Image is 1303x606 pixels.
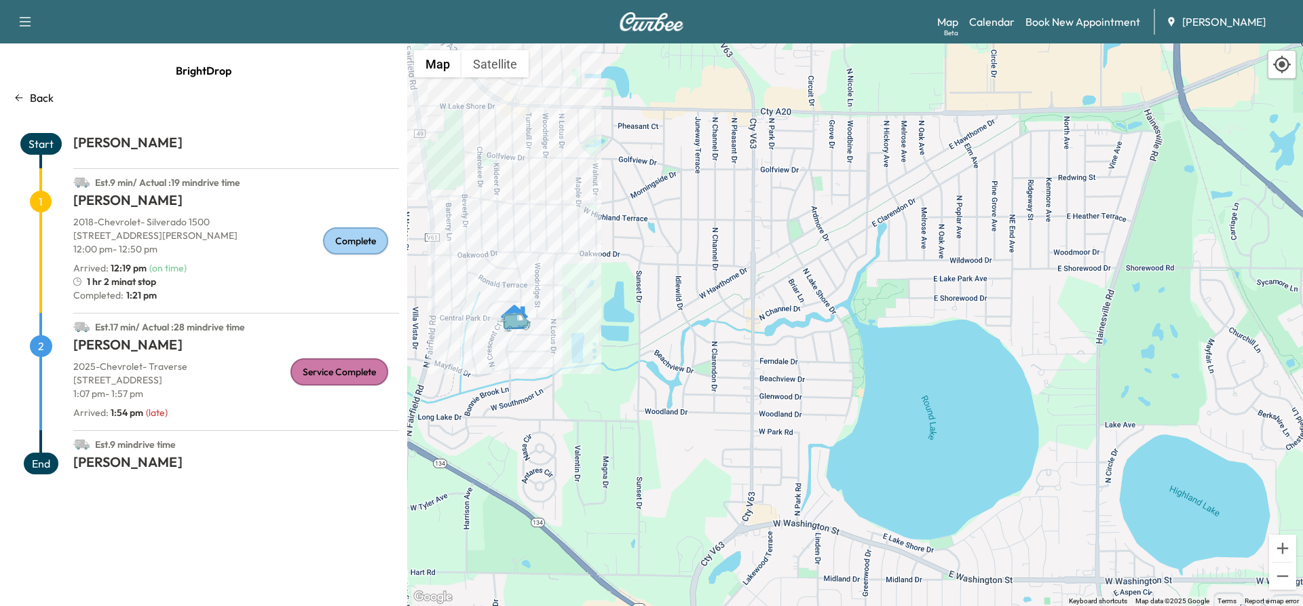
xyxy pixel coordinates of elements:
[73,242,399,256] p: 12:00 pm - 12:50 pm
[414,50,461,77] button: Show street map
[73,453,399,477] h1: [PERSON_NAME]
[73,215,399,229] p: 2018 - Chevrolet - Silverado 1500
[1269,535,1296,562] button: Zoom in
[73,288,399,302] p: Completed:
[619,12,684,31] img: Curbee Logo
[944,28,958,38] div: Beta
[969,14,1015,30] a: Calendar
[95,438,176,451] span: Est. 9 min drive time
[1182,14,1266,30] span: [PERSON_NAME]
[73,229,399,242] p: [STREET_ADDRESS][PERSON_NAME]
[30,335,52,357] span: 2
[496,298,544,322] gmp-advanced-marker: Van
[411,588,455,606] a: Open this area in Google Maps (opens a new window)
[73,406,143,419] p: Arrived :
[73,373,399,387] p: [STREET_ADDRESS]
[20,133,62,155] span: Start
[1269,563,1296,590] button: Zoom out
[149,262,187,274] span: ( on time )
[111,406,143,419] span: 1:54 pm
[30,191,52,212] span: 1
[30,90,54,106] p: Back
[176,57,231,84] span: BrightDrop
[146,406,168,419] span: ( late )
[73,133,399,157] h1: [PERSON_NAME]
[1245,597,1299,605] a: Report a map error
[73,387,399,400] p: 1:07 pm - 1:57 pm
[411,588,455,606] img: Google
[73,191,399,215] h1: [PERSON_NAME]
[1025,14,1140,30] a: Book New Appointment
[24,453,58,474] span: End
[73,335,399,360] h1: [PERSON_NAME]
[290,358,388,385] div: Service Complete
[1217,597,1236,605] a: Terms (opens in new tab)
[95,321,245,333] span: Est. 17 min / Actual : 28 min drive time
[73,261,147,275] p: Arrived :
[461,50,529,77] button: Show satellite imagery
[124,288,157,302] span: 1:21 pm
[95,176,240,189] span: Est. 9 min / Actual : 19 min drive time
[1069,596,1127,606] button: Keyboard shortcuts
[111,262,147,274] span: 12:19 pm
[1268,50,1296,79] div: Recenter map
[87,275,156,288] span: 1 hr 2 min at stop
[323,227,388,254] div: Complete
[73,360,399,373] p: 2025 - Chevrolet - Traverse
[937,14,958,30] a: MapBeta
[1135,597,1209,605] span: Map data ©2025 Google
[501,297,528,324] gmp-advanced-marker: LISBETH ALCANTARA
